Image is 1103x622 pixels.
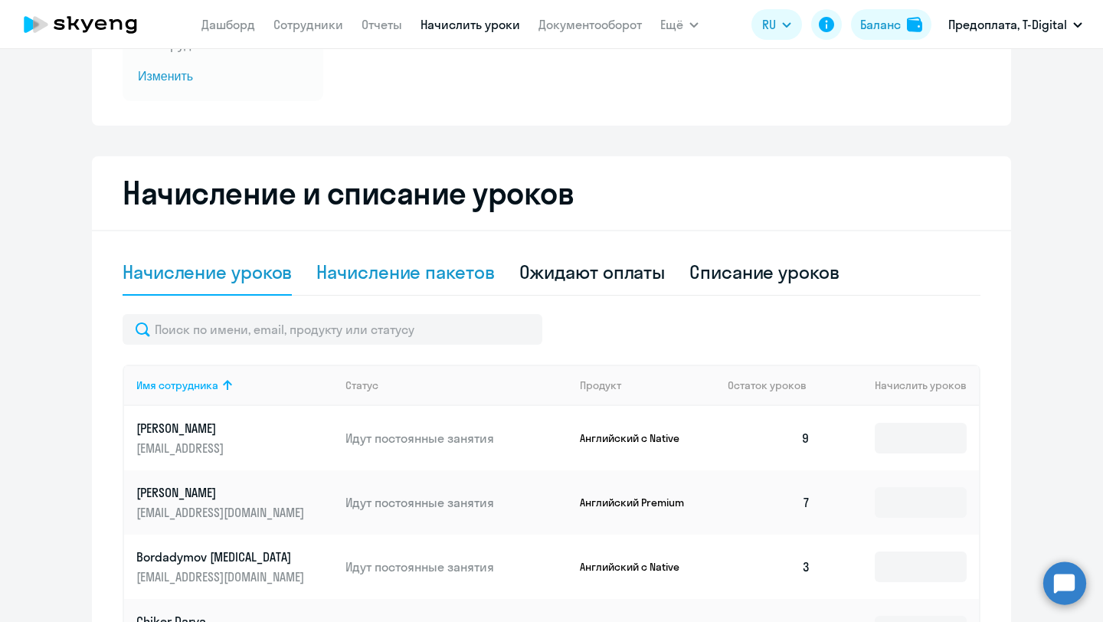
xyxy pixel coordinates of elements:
button: Предоплата, T-Digital [941,6,1090,43]
a: Bordadymov [MEDICAL_DATA][EMAIL_ADDRESS][DOMAIN_NAME] [136,548,333,585]
p: Английский с Native [580,560,695,574]
div: Имя сотрудника [136,378,333,392]
h2: Начисление и списание уроков [123,175,980,211]
div: Имя сотрудника [136,378,218,392]
img: balance [907,17,922,32]
a: Начислить уроки [421,17,520,32]
a: Дашборд [201,17,255,32]
p: Идут постоянные занятия [345,494,568,511]
p: [EMAIL_ADDRESS] [136,440,308,457]
input: Поиск по имени, email, продукту или статусу [123,314,542,345]
td: 9 [715,406,823,470]
span: RU [762,15,776,34]
div: Статус [345,378,568,392]
p: [PERSON_NAME] [136,484,308,501]
td: 7 [715,470,823,535]
span: Остаток уроков [728,378,807,392]
button: Балансbalance [851,9,931,40]
p: Идут постоянные занятия [345,558,568,575]
th: Начислить уроков [823,365,979,406]
p: [EMAIL_ADDRESS][DOMAIN_NAME] [136,568,308,585]
div: Ожидают оплаты [519,260,666,284]
button: RU [751,9,802,40]
a: Сотрудники [273,17,343,32]
div: Продукт [580,378,621,392]
span: Ещё [660,15,683,34]
p: [EMAIL_ADDRESS][DOMAIN_NAME] [136,504,308,521]
a: [PERSON_NAME][EMAIL_ADDRESS] [136,420,333,457]
button: Ещё [660,9,699,40]
div: Списание уроков [689,260,840,284]
span: Изменить [138,67,308,86]
a: Документооборот [538,17,642,32]
div: Баланс [860,15,901,34]
a: [PERSON_NAME][EMAIL_ADDRESS][DOMAIN_NAME] [136,484,333,521]
p: Предоплата, T-Digital [948,15,1067,34]
div: Продукт [580,378,716,392]
div: Начисление уроков [123,260,292,284]
td: 3 [715,535,823,599]
p: Английский с Native [580,431,695,445]
div: Остаток уроков [728,378,823,392]
p: Английский Premium [580,496,695,509]
p: [PERSON_NAME] [136,420,308,437]
div: Начисление пакетов [316,260,494,284]
div: Статус [345,378,378,392]
a: Отчеты [362,17,402,32]
p: Идут постоянные занятия [345,430,568,447]
p: Bordadymov [MEDICAL_DATA] [136,548,308,565]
